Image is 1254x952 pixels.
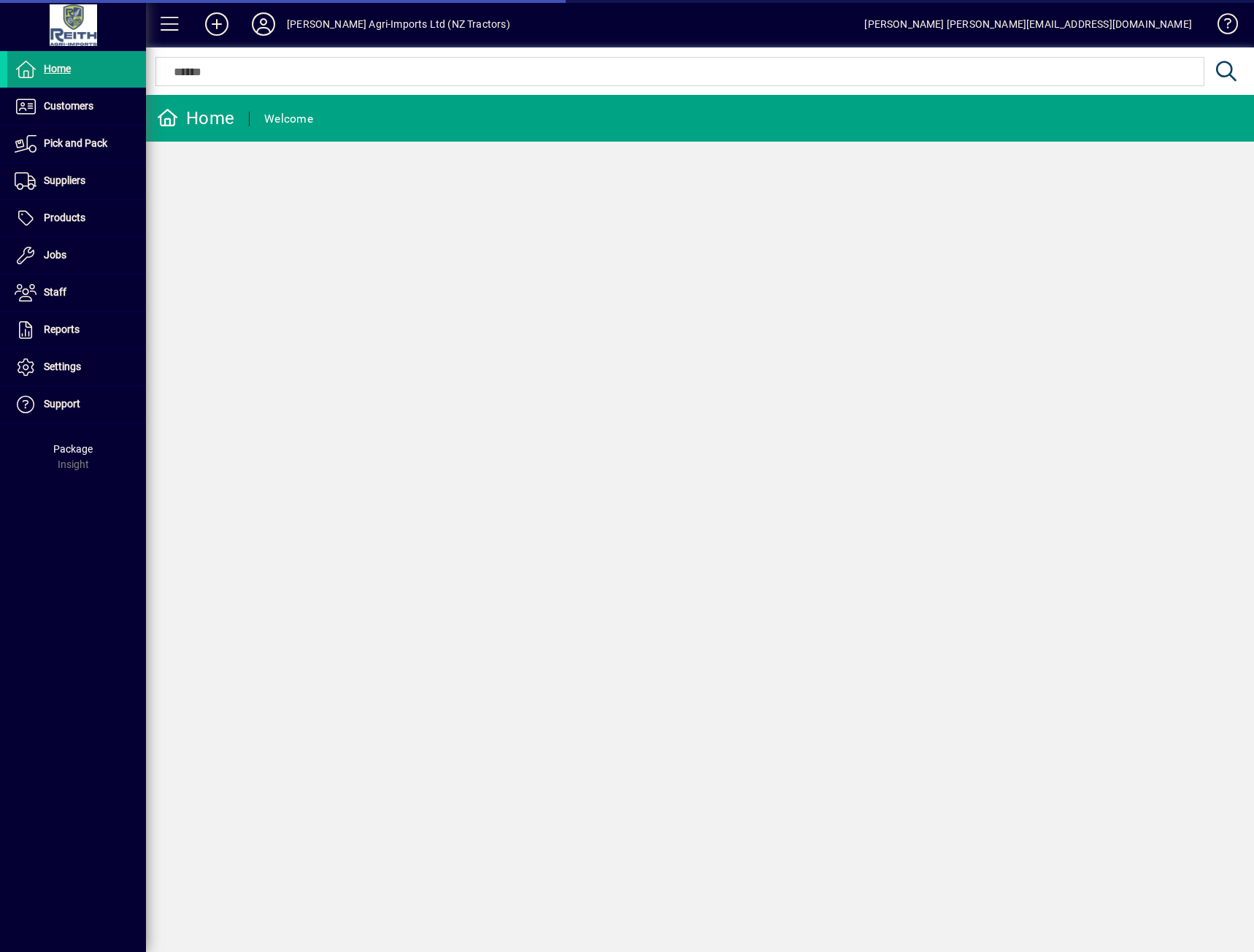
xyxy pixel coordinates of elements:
[44,249,66,261] span: Jobs
[44,100,93,112] span: Customers
[157,107,234,130] div: Home
[1207,3,1236,50] a: Knowledge Base
[240,11,287,37] button: Profile
[7,312,146,348] a: Reports
[864,12,1192,36] div: [PERSON_NAME] [PERSON_NAME][EMAIL_ADDRESS][DOMAIN_NAME]
[44,323,80,335] span: Reports
[287,12,510,36] div: [PERSON_NAME] Agri-Imports Ltd (NZ Tractors)
[44,137,107,149] span: Pick and Pack
[193,11,240,37] button: Add
[44,174,85,186] span: Suppliers
[264,107,313,131] div: Welcome
[44,361,81,372] span: Settings
[53,443,93,455] span: Package
[44,212,85,223] span: Products
[7,386,146,423] a: Support
[7,163,146,199] a: Suppliers
[44,286,66,298] span: Staff
[7,126,146,162] a: Pick and Pack
[7,275,146,311] a: Staff
[44,63,71,74] span: Home
[7,200,146,237] a: Products
[7,349,146,385] a: Settings
[44,398,80,410] span: Support
[7,88,146,125] a: Customers
[7,237,146,274] a: Jobs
